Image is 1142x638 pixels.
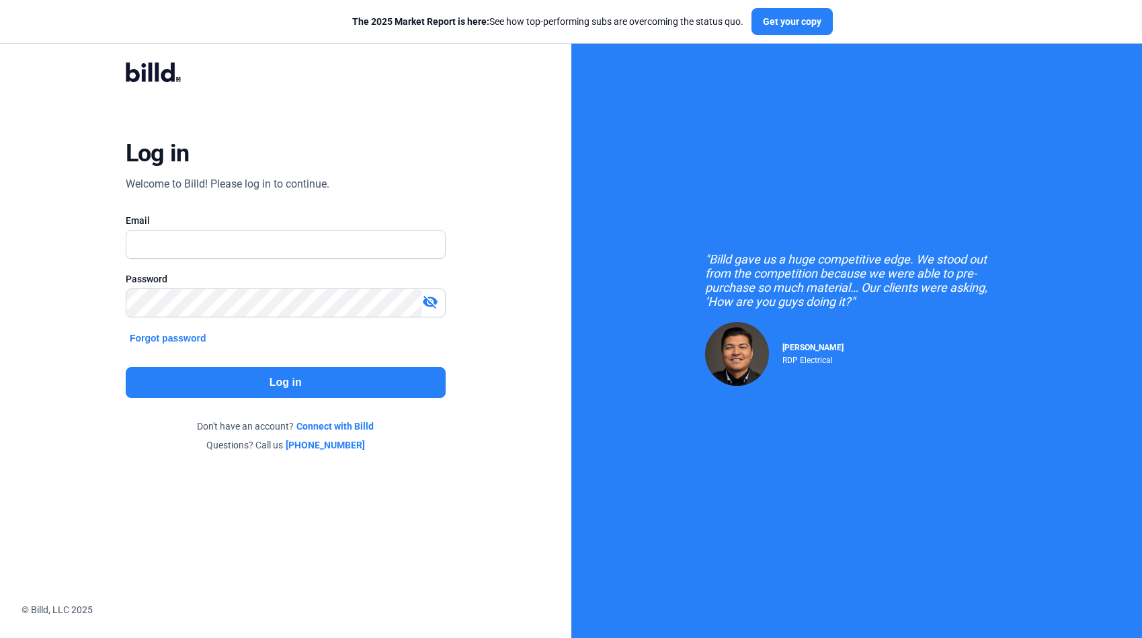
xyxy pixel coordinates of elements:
button: Forgot password [126,331,210,346]
button: Log in [126,367,446,398]
div: Don't have an account? [126,420,446,433]
span: The 2025 Market Report is here: [352,16,489,27]
span: [PERSON_NAME] [782,343,844,352]
div: Password [126,272,446,286]
button: Get your copy [751,8,833,35]
mat-icon: visibility_off [422,294,438,310]
a: [PHONE_NUMBER] [286,438,365,452]
div: RDP Electrical [782,352,844,365]
img: Raul Pacheco [705,322,769,386]
div: Questions? Call us [126,438,446,452]
div: "Billd gave us a huge competitive edge. We stood out from the competition because we were able to... [705,252,1008,309]
div: See how top-performing subs are overcoming the status quo. [352,15,743,28]
div: Log in [126,138,190,168]
div: Welcome to Billd! Please log in to continue. [126,176,329,192]
a: Connect with Billd [296,420,374,433]
div: Email [126,214,446,227]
